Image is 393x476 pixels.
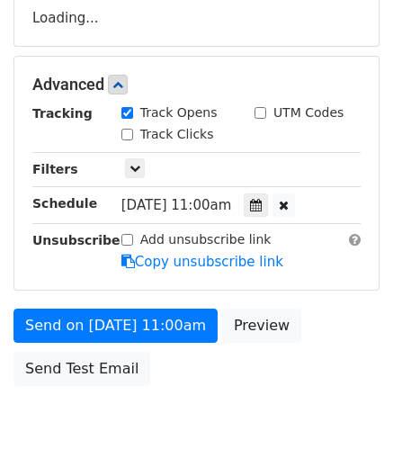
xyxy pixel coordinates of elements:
[273,103,344,122] label: UTM Codes
[140,230,272,249] label: Add unsubscribe link
[222,309,301,343] a: Preview
[32,106,93,121] strong: Tracking
[32,196,97,211] strong: Schedule
[140,125,214,144] label: Track Clicks
[140,103,218,122] label: Track Opens
[303,390,393,476] iframe: Chat Widget
[32,162,78,176] strong: Filters
[13,352,150,386] a: Send Test Email
[32,233,121,247] strong: Unsubscribe
[32,75,361,94] h5: Advanced
[121,254,283,270] a: Copy unsubscribe link
[121,197,232,213] span: [DATE] 11:00am
[13,309,218,343] a: Send on [DATE] 11:00am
